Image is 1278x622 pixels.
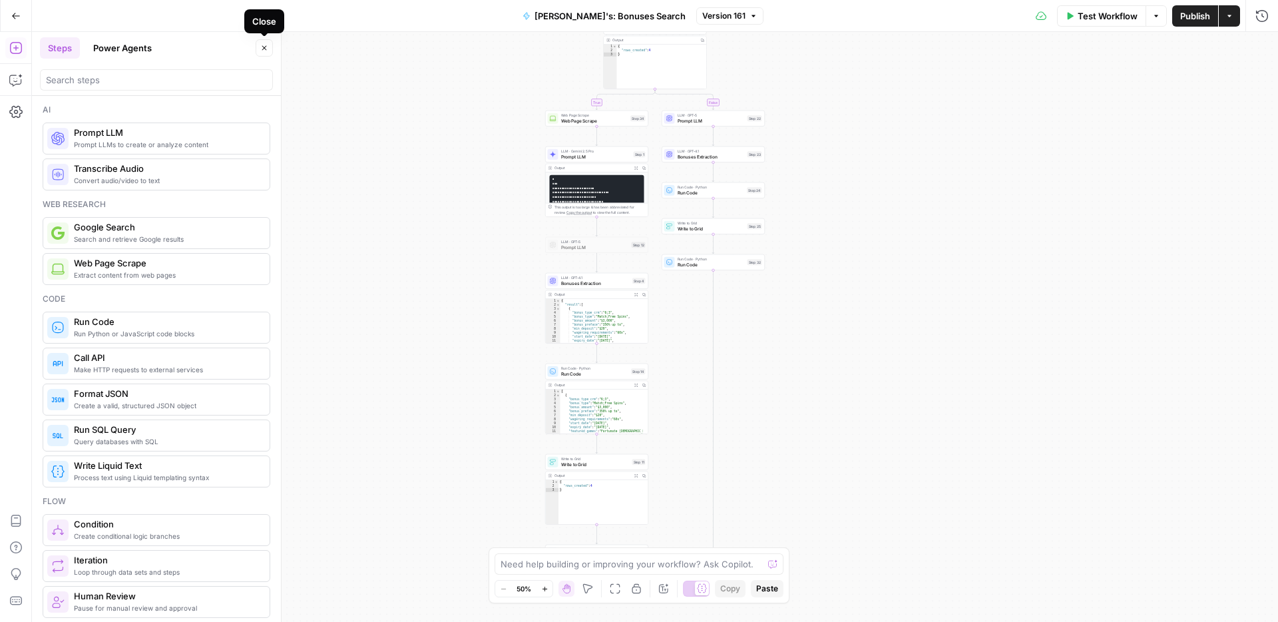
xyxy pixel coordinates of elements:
[632,242,646,248] div: Step 12
[545,364,648,434] div: Run Code · PythonRun CodeStep 14Output[ { "bonus_type_crm":"6;3", "bonus_type":"Match;Free Spins"...
[554,204,646,215] div: This output is too large & has been abbreviated for review. to view the full content.
[546,488,559,492] div: 3
[546,398,560,402] div: 3
[662,218,765,234] div: Write to GridWrite to GridStep 25
[74,567,259,577] span: Loop through data sets and steps
[40,37,80,59] button: Steps
[556,303,560,307] span: Toggle code folding, rows 2 through 87
[546,335,560,339] div: 10
[546,426,560,430] div: 10
[546,402,560,406] div: 4
[546,315,560,319] div: 5
[696,7,763,25] button: Version 161
[545,454,648,525] div: Write to GridWrite to GridStep 11Output{ "rows_created":4}
[632,278,646,284] div: Step 4
[678,117,745,124] span: Prompt LLM
[74,472,259,483] span: Process text using Liquid templating syntax
[619,25,687,32] span: Condition
[596,127,598,146] g: Edge from step_34 to step_1
[546,303,560,307] div: 2
[554,382,630,388] div: Output
[546,484,559,488] div: 2
[74,553,259,567] span: Iteration
[561,153,631,160] span: Prompt LLM
[561,370,629,377] span: Run Code
[556,307,560,311] span: Toggle code folding, rows 3 through 23
[678,113,745,118] span: LLM · GPT-5
[678,261,745,268] span: Run Code
[1172,5,1218,27] button: Publish
[74,387,259,400] span: Format JSON
[546,390,560,394] div: 1
[43,495,270,507] div: Flow
[596,89,655,110] g: Edge from step_21 to step_34
[545,111,648,127] div: Web Page ScrapeWeb Page ScrapeStep 34
[678,256,745,262] span: Run Code · Python
[74,423,259,436] span: Run SQL Query
[678,149,745,154] span: LLM · GPT-4.1
[74,531,259,541] span: Create conditional logic branches
[546,307,560,311] div: 3
[712,234,714,254] g: Edge from step_25 to step_32
[546,319,560,323] div: 6
[662,111,765,127] div: LLM · GPT-5Prompt LLMStep 22
[747,259,762,265] div: Step 32
[545,237,648,253] div: LLM · GPT-5Prompt LLMStep 12
[546,414,560,418] div: 7
[554,473,630,478] div: Output
[747,115,762,121] div: Step 22
[712,162,714,182] g: Edge from step_23 to step_24
[556,390,560,394] span: Toggle code folding, rows 1 through 86
[678,184,745,190] span: Run Code · Python
[634,151,646,157] div: Step 1
[612,37,696,43] div: Output
[554,165,630,170] div: Output
[517,583,531,594] span: 50%
[747,151,762,157] div: Step 23
[46,73,267,87] input: Search steps
[74,603,259,613] span: Pause for manual review and approval
[1078,9,1138,23] span: Test Workflow
[1180,9,1210,23] span: Publish
[556,299,560,303] span: Toggle code folding, rows 1 through 88
[556,394,560,398] span: Toggle code folding, rows 2 through 22
[655,270,714,576] g: Edge from step_32 to step_21-conditional-end
[74,436,259,447] span: Query databases with SQL
[561,461,630,467] span: Write to Grid
[74,400,259,411] span: Create a valid, structured JSON object
[756,583,778,595] span: Paste
[74,517,259,531] span: Condition
[546,339,560,343] div: 11
[561,149,631,154] span: LLM · Gemini 2.5 Pro
[546,422,560,426] div: 9
[630,115,646,121] div: Step 34
[546,418,560,422] div: 8
[43,198,270,210] div: Web research
[702,10,745,22] span: Version 161
[546,331,560,335] div: 9
[546,410,560,414] div: 6
[596,525,598,544] g: Edge from step_11 to step_30
[561,456,630,462] span: Write to Grid
[613,45,617,49] span: Toggle code folding, rows 1 through 3
[74,459,259,472] span: Write Liquid Text
[561,239,629,244] span: LLM · GPT-5
[554,480,558,484] span: Toggle code folding, rows 1 through 3
[252,15,276,28] div: Close
[604,45,617,49] div: 1
[596,434,598,454] g: Edge from step_14 to step_11
[561,117,628,124] span: Web Page Scrape
[751,580,783,597] button: Paste
[720,583,740,595] span: Copy
[85,37,160,59] button: Power Agents
[74,139,259,150] span: Prompt LLMs to create or analyze content
[747,187,762,193] div: Step 24
[74,315,259,328] span: Run Code
[74,220,259,234] span: Google Search
[561,113,628,118] span: Web Page Scrape
[655,89,714,110] g: Edge from step_21 to step_22
[678,225,745,232] span: Write to Grid
[1057,5,1146,27] button: Test Workflow
[546,406,560,410] div: 5
[561,244,629,250] span: Prompt LLM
